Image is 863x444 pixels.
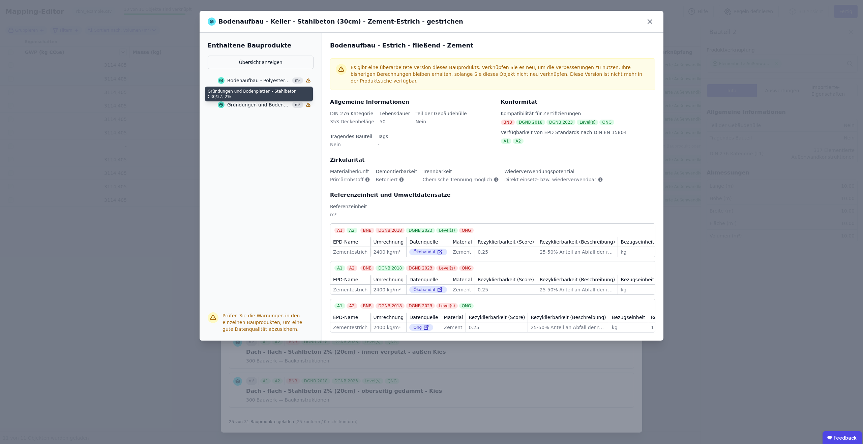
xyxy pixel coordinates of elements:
[373,276,404,283] div: Umrechnung
[540,239,615,245] div: Rezyklierbarkeit (Beschreibung)
[334,228,345,233] div: A1
[504,168,603,175] div: Wiederverwendungspotenzial
[227,101,290,108] div: Gründungen und Bodenplatten - Stahlbeton C30/37, 2%
[612,314,645,321] div: Bezugseinheit
[333,324,367,331] div: Zementestrich
[292,90,303,96] span: m³
[347,303,357,309] div: A2
[292,102,303,108] span: m³
[360,265,374,271] div: BNB
[540,249,615,255] div: 25-50% Anteil an Abfall der recycled wird
[330,203,655,210] div: Referenzeinheit
[227,89,290,96] div: Bodenaufbau - Estrich - fließend - Zement
[409,249,447,255] div: Ökobaudat
[208,17,463,26] div: Bodenaufbau - Keller - Stahlbeton (30cm) - Zement-Estrich - gestrichen
[621,276,654,283] div: Bezugseinheit
[415,118,467,130] div: Nein
[406,265,435,271] div: DGNB 2023
[376,303,405,309] div: DGNB 2018
[516,120,545,125] div: DGNB 2018
[378,133,388,140] div: Tags
[208,41,314,50] div: Enthaltene Bauprodukte
[409,324,433,331] div: Qng
[222,313,302,332] span: Prüfen Sie die Warnungen in den einzelnen Bauprodukten, um eine gute Datenqualität abzusichern.
[380,118,410,130] div: 50
[409,276,438,283] div: Datenquelle
[459,265,474,271] div: QNG
[333,249,367,255] div: Zementestrich
[373,239,404,245] div: Umrechnung
[373,324,404,331] div: 2400 kg/m²
[360,303,374,309] div: BNB
[330,98,493,106] div: Allgemeine Informationen
[347,228,357,233] div: A2
[577,120,598,125] div: Level(s)
[351,64,650,84] div: Es gibt eine überarbeitete Version dieses Bauprodukts. Verknüpfen Sie es neu, um die Verbesserung...
[227,77,290,84] div: Bodenaufbau - Polyesterbeschichtung - 0,02cm
[423,176,493,183] span: Chemische Trennung möglich
[360,228,374,233] div: BNB
[459,303,474,309] div: QNG
[540,286,615,293] div: 25-50% Anteil an Abfall der recycled wird
[599,120,614,125] div: QNG
[436,228,457,233] div: Level(s)
[376,265,405,271] div: DGNB 2018
[453,249,472,255] div: Zement
[501,120,515,125] div: BNB
[501,110,656,117] div: Kompatibilität für Zertifizierungen
[513,138,524,144] div: A2
[612,324,645,331] div: kg
[373,314,404,321] div: Umrechnung
[621,239,654,245] div: Bezugseinheit
[380,110,410,117] div: Lebensdauer
[406,228,435,233] div: DGNB 2023
[334,303,345,309] div: A1
[330,110,374,117] div: DIN 276 Kategorie
[330,156,655,164] div: Zirkularität
[459,228,474,233] div: QNG
[436,265,457,271] div: Level(s)
[423,168,499,175] div: Trennbarkeit
[444,314,463,321] div: Material
[409,239,438,245] div: Datenquelle
[409,314,438,321] div: Datenquelle
[373,249,404,255] div: 2400 kg/m²
[406,303,435,309] div: DGNB 2023
[378,141,388,153] div: -
[444,324,463,331] div: Zement
[651,324,685,331] div: 1
[333,314,358,321] div: EPD-Name
[453,239,472,245] div: Material
[333,286,367,293] div: Zementestrich
[330,133,372,140] div: Tragendes Bauteil
[621,286,654,293] div: kg
[469,314,525,321] div: Rezyklierbarkeit (Score)
[504,176,596,183] span: Direkt einsetz- bzw. wiederverwendbar
[651,314,685,321] div: Referenzgröße
[409,286,447,293] div: Ökobaudat
[373,286,404,293] div: 2400 kg/m²
[330,41,655,50] div: Bodenaufbau - Estrich - fließend - Zement
[376,228,405,233] div: DGNB 2018
[330,211,655,223] div: m³
[208,56,314,69] button: Übersicht anzeigen
[330,168,370,175] div: Materialherkunft
[478,276,534,283] div: Rezyklierbarkeit (Score)
[621,249,654,255] div: kg
[540,276,615,283] div: Rezyklierbarkeit (Beschreibung)
[501,98,656,106] div: Konformität
[333,276,358,283] div: EPD-Name
[546,120,575,125] div: DGNB 2023
[478,239,534,245] div: Rezyklierbarkeit (Score)
[292,77,303,84] span: m²
[376,168,417,175] div: Demontierbarkeit
[453,286,472,293] div: Zement
[330,176,363,183] span: Primärrohstoff
[330,141,372,153] div: Nein
[453,276,472,283] div: Material
[501,138,512,144] div: A1
[333,239,358,245] div: EPD-Name
[347,265,357,271] div: A2
[501,129,656,136] div: Verfügbarkeit von EPD Standards nach DIN EN 15804
[531,314,606,321] div: Rezyklierbarkeit (Beschreibung)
